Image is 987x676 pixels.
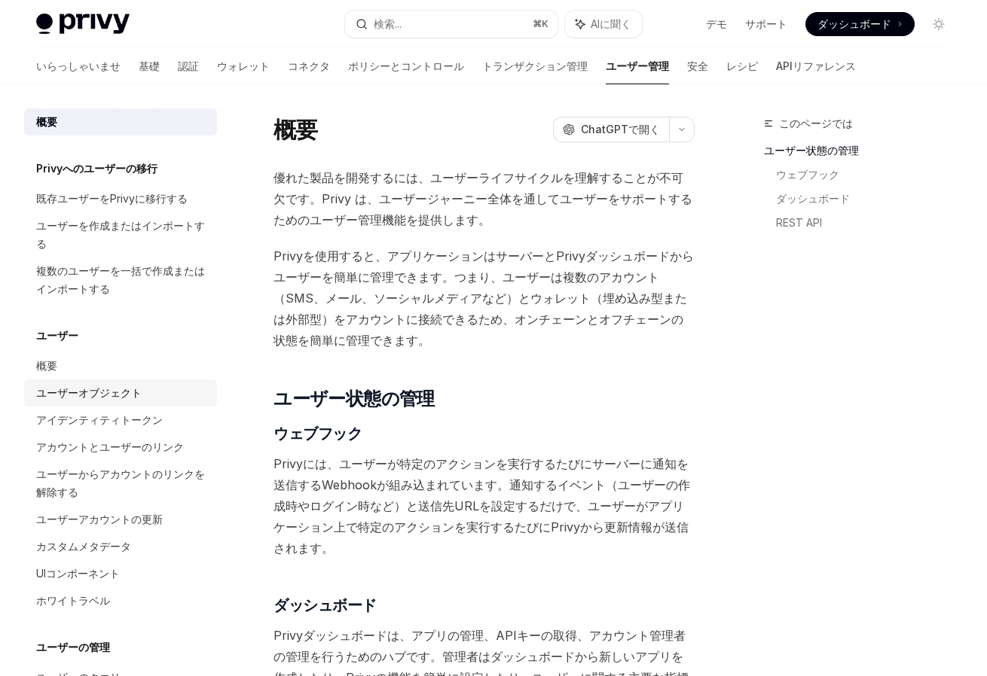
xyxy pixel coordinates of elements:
[542,18,549,29] font: K
[273,116,318,143] font: 概要
[36,641,110,653] font: ユーザーの管理
[776,168,839,181] font: ウェブフック
[348,48,464,84] a: ポリシーとコントロール
[348,59,464,72] font: ポリシーとコントロール
[581,123,660,136] font: ChatGPTで開く
[482,59,588,72] font: トランザクション管理
[36,567,120,580] font: UIコンポーネント
[553,117,669,142] button: ChatGPTで開く
[776,211,963,235] a: REST API
[817,17,891,30] font: ダッシュボード
[764,139,963,163] a: ユーザー状態の管理
[533,18,542,29] font: ⌘
[764,144,859,157] font: ユーザー状態の管理
[706,17,727,32] a: デモ
[36,264,205,295] font: 複数のユーザーを一括で作成またはインポートする
[288,59,330,72] font: コネクタ
[36,594,110,607] font: ホワイトラベル
[36,540,131,553] font: カスタムメタデータ
[24,379,217,407] a: ユーザーオブジェクト
[805,12,915,36] a: ダッシュボード
[273,456,690,556] font: Privyには、ユーザーが特定のアクションを実行するたびにサーバーに通知を送信するWebhookが組み込まれています。通知するイベント（ユーザーの作成時やログイン時など）と送信先URLを設定する...
[706,17,727,30] font: デモ
[36,467,205,498] font: ユーザーからアカウントのリンクを解除する
[482,48,588,84] a: トランザクション管理
[273,388,435,410] font: ユーザー状態の管理
[36,440,184,453] font: アカウントとユーザーのリンク
[24,257,217,303] a: 複数のユーザーを一括で作成またはインポートする
[273,425,362,443] font: ウェブフック
[606,48,669,84] a: ユーザー管理
[273,170,692,227] font: 優れた製品を開発するには、ユーザーライフサイクルを理解することが不可欠です。Privy は、ユーザージャーニー全体を通してユーザーをサポートするためのユーザー管理機能を提供します。
[36,162,157,175] font: Privyへのユーザーの移行
[36,386,142,399] font: ユーザーオブジェクト
[24,506,217,533] a: ユーザーアカウントの更新
[217,59,270,72] font: ウォレット
[288,48,330,84] a: コネクタ
[24,212,217,257] a: ユーザーを作成またはインポートする
[36,359,57,372] font: 概要
[24,108,217,136] a: 概要
[776,216,822,229] font: REST API
[36,219,205,250] font: ユーザーを作成またはインポートする
[36,48,121,84] a: いらっしゃいませ
[779,117,853,129] font: このページでは
[565,11,642,38] button: AIに聞く
[24,185,217,212] a: 既存ユーザーをPrivyに移行する
[726,59,758,72] font: レシピ
[24,434,217,461] a: アカウントとユーザーのリンク
[606,59,669,72] font: ユーザー管理
[24,407,217,434] a: アイデンティティトークン
[687,48,708,84] a: 安全
[36,59,121,72] font: いらっしゃいませ
[36,329,78,342] font: ユーザー
[745,17,787,30] font: サポート
[776,48,856,84] a: APIリファレンス
[726,48,758,84] a: レシピ
[776,187,963,211] a: ダッシュボード
[24,587,217,614] a: ホワイトラベル
[24,461,217,506] a: ユーザーからアカウントのリンクを解除する
[273,596,377,614] font: ダッシュボード
[687,59,708,72] font: 安全
[24,352,217,379] a: 概要
[36,413,163,426] font: アイデンティティトークン
[36,192,188,205] font: 既存ユーザーをPrivyに移行する
[273,248,694,348] font: Privyを使用すると、アプリケーションはサーバーとPrivyダッシュボードからユーザーを簡単に管理できます。つまり、ユーザーは複数のアカウント（SMS、メール、ソーシャルメディアなど）とウォレ...
[374,17,402,30] font: 検索...
[24,560,217,587] a: UIコンポーネント
[178,59,199,72] font: 認証
[776,163,963,187] a: ウェブフック
[139,48,160,84] a: 基礎
[36,115,57,128] font: 概要
[217,48,270,84] a: ウォレット
[591,17,631,30] font: AIに聞く
[345,11,558,38] button: 検索...⌘K
[927,12,951,36] button: ダークモードを切り替える
[745,17,787,32] a: サポート
[139,59,160,72] font: 基礎
[24,533,217,560] a: カスタムメタデータ
[178,48,199,84] a: 認証
[776,59,856,72] font: APIリファレンス
[776,192,850,205] font: ダッシュボード
[36,513,163,525] font: ユーザーアカウントの更新
[36,14,130,35] img: ライトロゴ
